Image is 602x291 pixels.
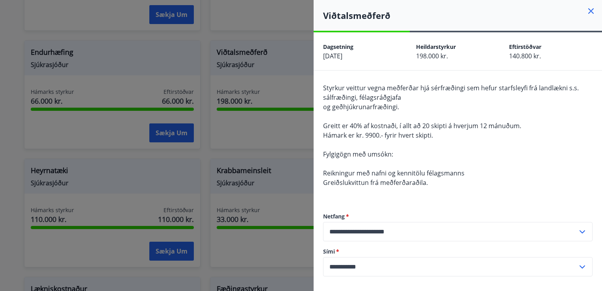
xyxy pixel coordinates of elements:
[323,169,465,177] span: Reikningur með nafni og kennitölu félagsmanns
[323,213,593,220] label: Netfang
[323,52,342,60] span: [DATE]
[509,52,541,60] span: 140.800 kr.
[323,150,393,159] span: Fylgigögn með umsókn:
[323,248,593,256] label: Sími
[509,43,541,50] span: Eftirstöðvar
[323,9,602,21] h4: Viðtalsmeðferð
[323,121,521,130] span: Greitt er 40% af kostnaði, í allt að 20 skipti á hverjum 12 mánuðum.
[323,131,433,140] span: Hámark er kr. 9900.- fyrir hvert skipti.
[323,178,428,187] span: Greiðslukvittun frá meðferðaraðila.
[323,84,579,102] span: Styrkur veittur vegna meðferðar hjá sérfræðingi sem hefur starfsleyfi frá landlækni s.s. sálfræði...
[323,103,399,111] span: og geðhjúkrunarfræðingi.
[323,43,353,50] span: Dagsetning
[416,52,448,60] span: 198.000 kr.
[416,43,456,50] span: Heildarstyrkur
